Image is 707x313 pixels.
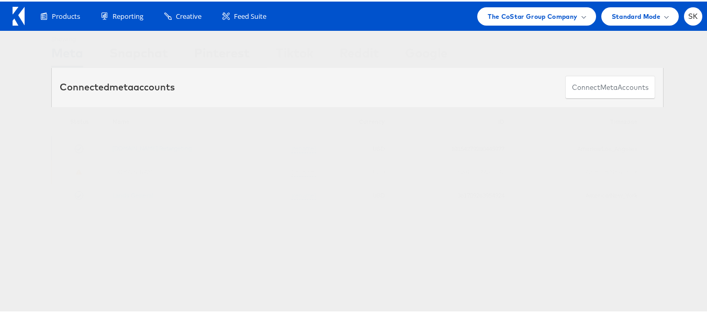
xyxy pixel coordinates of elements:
[51,42,83,66] div: Meta
[60,79,175,92] div: Connected accounts
[405,42,447,66] div: Google
[322,182,390,206] td: USD
[390,159,510,182] td: 620101399253392
[510,106,643,135] th: Timezone
[510,159,643,182] td: America/New_York
[176,10,201,20] span: Creative
[612,9,660,20] span: Standard Mode
[234,10,266,20] span: Feed Suite
[322,106,390,135] th: Currency
[113,166,158,174] a: [DOMAIN_NAME]
[488,9,577,20] span: The CoStar Group Company
[107,106,322,135] th: Name
[510,182,643,206] td: America/New_York
[510,135,643,159] td: America/Los_Angeles
[109,79,133,91] span: meta
[109,42,168,66] div: Snapchat
[291,143,316,152] a: (rename)
[113,10,143,20] span: Reporting
[390,135,510,159] td: 10154279280445977
[565,74,655,98] button: ConnectmetaAccounts
[291,166,316,175] a: (rename)
[340,42,379,66] div: Reddit
[600,81,618,91] span: meta
[113,190,153,198] a: Lands General
[113,143,192,150] a: [DOMAIN_NAME] Retargeting
[390,182,510,206] td: 361709263954924
[276,42,313,66] div: Tiktok
[52,10,80,20] span: Products
[322,159,390,182] td: USD
[390,106,510,135] th: ID
[194,42,250,66] div: Pinterest
[322,135,390,159] td: USD
[688,11,698,18] span: SK
[52,106,107,135] th: Status
[291,190,316,199] a: (rename)
[51,30,83,42] div: Showing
